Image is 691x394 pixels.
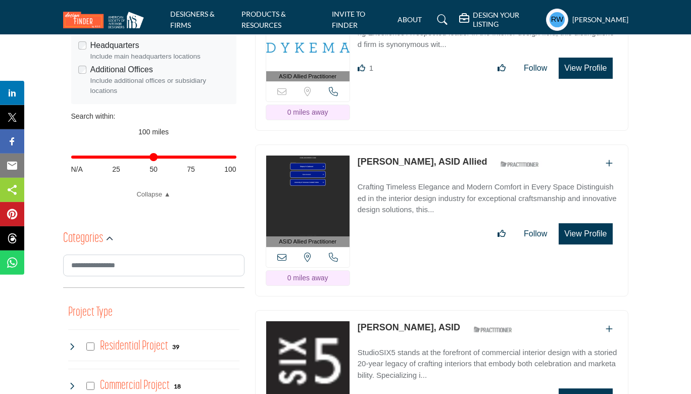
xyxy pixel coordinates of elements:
[491,58,512,78] button: Like listing
[90,52,229,62] div: Include main headquarters locations
[470,323,515,336] img: ASID Qualified Practitioners Badge Icon
[138,128,169,136] span: 100 miles
[546,9,568,31] button: Show hide supplier dropdown
[224,164,236,175] span: 100
[170,10,215,29] a: DESIGNERS & FIRMS
[369,64,373,72] span: 1
[358,322,460,332] a: [PERSON_NAME], ASID
[459,11,540,29] div: DESIGN YOUR LISTING
[491,224,512,244] button: Like listing
[497,158,542,170] img: ASID Qualified Practitioners Badge Icon
[90,39,139,52] label: Headquarters
[473,11,540,29] h5: DESIGN YOUR LISTING
[559,58,612,79] button: View Profile
[559,223,612,244] button: View Profile
[172,343,179,351] b: 39
[358,341,618,381] a: StudioSIX5 stands at the forefront of commercial interior design with a storied 20-year legacy of...
[63,12,149,28] img: Site Logo
[517,224,554,244] button: Follow
[241,10,286,29] a: PRODUCTS & RESOURCES
[86,342,94,351] input: Select Residential Project checkbox
[90,76,229,96] div: Include additional offices or subsidiary locations
[606,159,613,168] a: Add To List
[266,156,350,236] img: Chelsea Kloss, ASID Allied
[100,337,168,355] h4: Residential Project: Types of projects range from simple residential renovations to highly comple...
[90,64,153,76] label: Additional Offices
[68,303,113,322] button: Project Type
[71,164,83,175] span: N/A
[427,12,454,28] a: Search
[63,255,244,276] input: Search Category
[358,321,460,334] p: Dean Maddalena, ASID
[150,164,158,175] span: 50
[287,274,328,282] span: 0 miles away
[187,164,195,175] span: 75
[279,237,336,246] span: ASID Allied Practitioner
[71,189,236,200] a: Collapse ▲
[358,64,365,72] i: Like
[606,325,613,333] a: Add To List
[71,111,236,122] div: Search within:
[358,181,618,216] p: Crafting Timeless Elegance and Modern Comfort in Every Space Distinguished in the interior design...
[266,156,350,247] a: ASID Allied Practitioner
[358,157,487,167] a: [PERSON_NAME], ASID Allied
[279,72,336,81] span: ASID Allied Practitioner
[112,164,120,175] span: 25
[287,108,328,116] span: 0 miles away
[398,15,422,24] a: ABOUT
[517,58,554,78] button: Follow
[572,15,628,25] h5: [PERSON_NAME]
[358,175,618,216] a: Crafting Timeless Elegance and Modern Comfort in Every Space Distinguished in the interior design...
[174,381,181,390] div: 18 Results For Commercial Project
[172,342,179,351] div: 39 Results For Residential Project
[174,383,181,390] b: 18
[358,155,487,169] p: Chelsea Kloss, ASID Allied
[358,347,618,381] p: StudioSIX5 stands at the forefront of commercial interior design with a storied 20-year legacy of...
[63,230,103,248] h2: Categories
[86,382,94,390] input: Select Commercial Project checkbox
[332,10,365,29] a: INVITE TO FINDER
